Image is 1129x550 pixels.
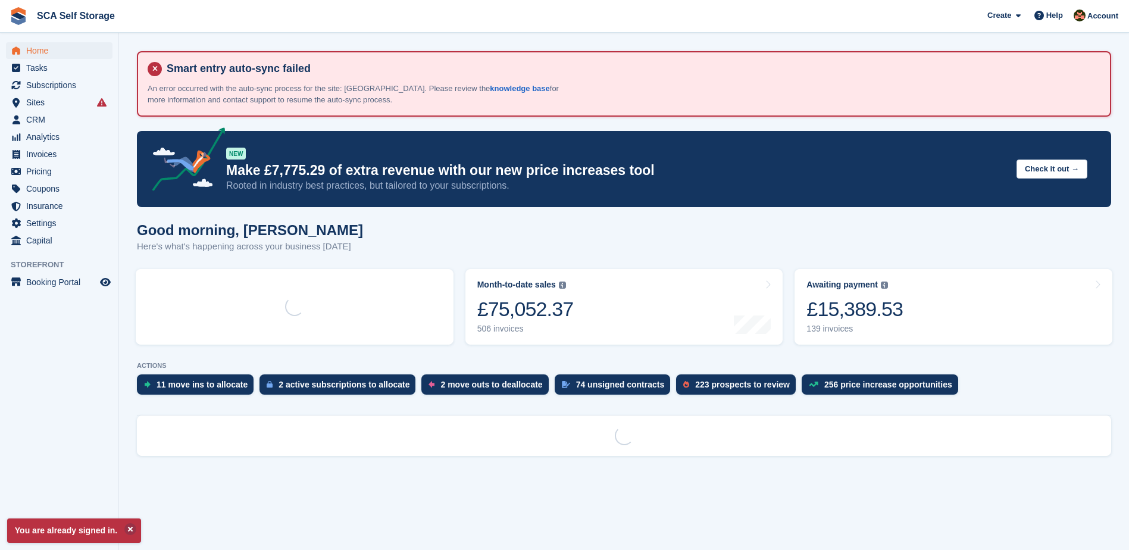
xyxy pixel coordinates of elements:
span: Sites [26,94,98,111]
span: Create [987,10,1011,21]
a: 74 unsigned contracts [555,374,677,401]
a: menu [6,77,112,93]
span: Insurance [26,198,98,214]
span: Booking Portal [26,274,98,290]
img: active_subscription_to_allocate_icon-d502201f5373d7db506a760aba3b589e785aa758c864c3986d89f69b8ff3... [267,380,273,388]
img: move_ins_to_allocate_icon-fdf77a2bb77ea45bf5b3d319d69a93e2d87916cf1d5bf7949dd705db3b84f3ca.svg [144,381,151,388]
a: 11 move ins to allocate [137,374,259,401]
img: Sarah Race [1074,10,1086,21]
p: ACTIONS [137,362,1111,370]
a: 256 price increase opportunities [802,374,964,401]
p: Rooted in industry best practices, but tailored to your subscriptions. [226,179,1007,192]
a: menu [6,129,112,145]
span: Home [26,42,98,59]
a: menu [6,60,112,76]
a: menu [6,215,112,232]
a: SCA Self Storage [32,6,120,26]
span: Pricing [26,163,98,180]
span: Account [1087,10,1118,22]
p: An error occurred with the auto-sync process for the site: [GEOGRAPHIC_DATA]. Please review the f... [148,83,564,106]
a: menu [6,42,112,59]
div: 139 invoices [806,324,903,334]
a: Preview store [98,275,112,289]
div: 2 active subscriptions to allocate [279,380,409,389]
a: menu [6,198,112,214]
img: prospect-51fa495bee0391a8d652442698ab0144808aea92771e9ea1ae160a38d050c398.svg [683,381,689,388]
img: stora-icon-8386f47178a22dfd0bd8f6a31ec36ba5ce8667c1dd55bd0f319d3a0aa187defe.svg [10,7,27,25]
div: Month-to-date sales [477,280,556,290]
span: Tasks [26,60,98,76]
h1: Good morning, [PERSON_NAME] [137,222,363,238]
p: You are already signed in. [7,518,141,543]
a: menu [6,163,112,180]
img: icon-info-grey-7440780725fd019a000dd9b08b2336e03edf1995a4989e88bcd33f0948082b44.svg [559,282,566,289]
div: £15,389.53 [806,297,903,321]
div: NEW [226,148,246,160]
span: Capital [26,232,98,249]
a: menu [6,94,112,111]
div: 11 move ins to allocate [157,380,248,389]
p: Make £7,775.29 of extra revenue with our new price increases tool [226,162,1007,179]
a: knowledge base [490,84,549,93]
div: 256 price increase opportunities [824,380,952,389]
div: Awaiting payment [806,280,878,290]
div: 74 unsigned contracts [576,380,665,389]
img: contract_signature_icon-13c848040528278c33f63329250d36e43548de30e8caae1d1a13099fd9432cc5.svg [562,381,570,388]
a: menu [6,232,112,249]
h4: Smart entry auto-sync failed [162,62,1100,76]
img: price-adjustments-announcement-icon-8257ccfd72463d97f412b2fc003d46551f7dbcb40ab6d574587a9cd5c0d94... [142,127,226,195]
a: 223 prospects to review [676,374,802,401]
img: move_outs_to_deallocate_icon-f764333ba52eb49d3ac5e1228854f67142a1ed5810a6f6cc68b1a99e826820c5.svg [429,381,434,388]
button: Check it out → [1017,160,1087,179]
span: Subscriptions [26,77,98,93]
span: Settings [26,215,98,232]
span: CRM [26,111,98,128]
div: 506 invoices [477,324,574,334]
i: Smart entry sync failures have occurred [97,98,107,107]
a: 2 active subscriptions to allocate [259,374,421,401]
a: Awaiting payment £15,389.53 139 invoices [795,269,1112,345]
span: Invoices [26,146,98,162]
a: menu [6,274,112,290]
p: Here's what's happening across your business [DATE] [137,240,363,254]
span: Help [1046,10,1063,21]
span: Coupons [26,180,98,197]
a: 2 move outs to deallocate [421,374,554,401]
div: 223 prospects to review [695,380,790,389]
a: Month-to-date sales £75,052.37 506 invoices [465,269,783,345]
img: icon-info-grey-7440780725fd019a000dd9b08b2336e03edf1995a4989e88bcd33f0948082b44.svg [881,282,888,289]
span: Analytics [26,129,98,145]
img: price_increase_opportunities-93ffe204e8149a01c8c9dc8f82e8f89637d9d84a8eef4429ea346261dce0b2c0.svg [809,382,818,387]
span: Storefront [11,259,118,271]
div: £75,052.37 [477,297,574,321]
div: 2 move outs to deallocate [440,380,542,389]
a: menu [6,111,112,128]
a: menu [6,146,112,162]
a: menu [6,180,112,197]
